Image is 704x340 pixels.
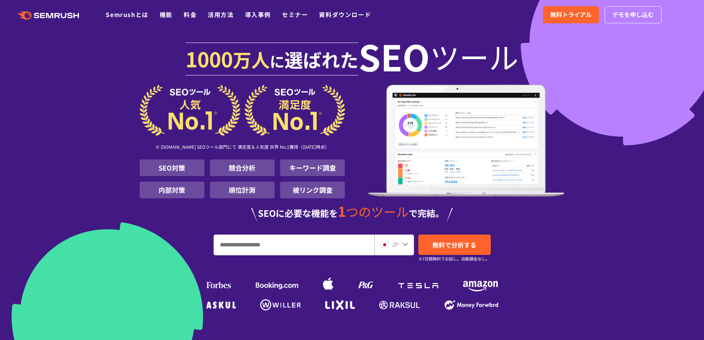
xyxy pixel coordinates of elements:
input: URL、キーワードを入力してください [214,235,374,255]
a: 料金 [184,10,197,19]
span: つのツール [346,202,409,221]
span: に [270,50,285,72]
li: SEO対策 [140,159,204,176]
li: 被リンク調査 [280,182,345,198]
span: 無料トライアル [550,10,592,20]
span: デモを申し込む [612,10,654,20]
a: 無料で分析する [418,235,491,255]
span: 無料で分析する [432,240,476,249]
div: ※ [DOMAIN_NAME] SEOツール部門にて 満足度＆人気度 世界 No.1獲得（[DATE]時点） [140,136,345,159]
a: セミナー [282,10,308,19]
span: ツール [430,41,518,71]
span: SEO [358,41,430,71]
a: Semrushとは [106,10,148,19]
span: JP [392,240,399,249]
div: SEOに必要な機能を [140,204,565,221]
a: 資料ダウンロード [319,10,371,19]
a: 機能 [160,10,173,19]
span: 1 [338,201,346,221]
span: で完結。 [409,206,444,219]
span: 1000 [186,44,233,73]
small: ※7日間無料でお試し。自動課金なし。 [418,255,490,262]
li: 内部対策 [140,182,204,198]
a: 無料トライアル [543,6,599,23]
li: キーワード調査 [280,159,345,176]
li: 順位計測 [210,182,275,198]
a: デモを申し込む [605,6,662,23]
li: 競合分析 [210,159,275,176]
span: 選ばれた [285,46,358,73]
a: 活用方法 [208,10,234,19]
span: 万人 [233,46,270,73]
a: 導入事例 [245,10,271,19]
